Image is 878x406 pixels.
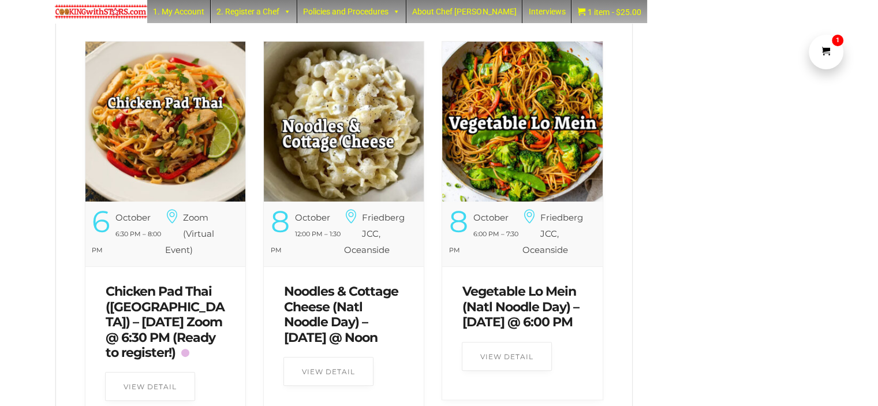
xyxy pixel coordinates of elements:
[92,226,165,258] div: 6:30 PM – 8:00 PM
[522,210,583,258] h6: Friedberg JCC, Oceanside
[449,226,522,258] div: 6:00 PM – 7:30 PM
[55,5,147,18] img: Chef Paula's Cooking With Stars
[822,47,831,57] i: Cart
[92,210,109,233] div: 6
[284,284,398,345] a: Noodles & Cottage Cheese (Natl Noodle Day) – [DATE] @ Noon
[462,342,552,371] a: View Detail
[449,210,467,233] div: 8
[295,210,330,225] div: October
[588,1,610,24] span: 1 item
[165,210,214,258] h6: Zoom (Virtual Event)
[105,372,195,401] a: View Detail
[577,8,588,17] i: Cart
[832,35,843,46] span: 1
[283,357,373,386] a: View Detail
[473,210,509,225] div: October
[462,284,579,330] a: Vegetable Lo Mein (Natl Noodle Day) – [DATE] @ 6:00 PM
[106,284,225,360] a: Chicken Pad Thai ([GEOGRAPHIC_DATA]) – [DATE] Zoom @ 6:30 PM (Ready to register!)
[271,210,289,233] div: 8
[610,1,641,24] span: $25.00
[809,35,843,69] a: Cart1
[271,226,344,258] div: 12:00 PM – 1:30 PM
[115,210,151,225] div: October
[344,210,405,258] h6: Friedberg JCC, Oceanside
